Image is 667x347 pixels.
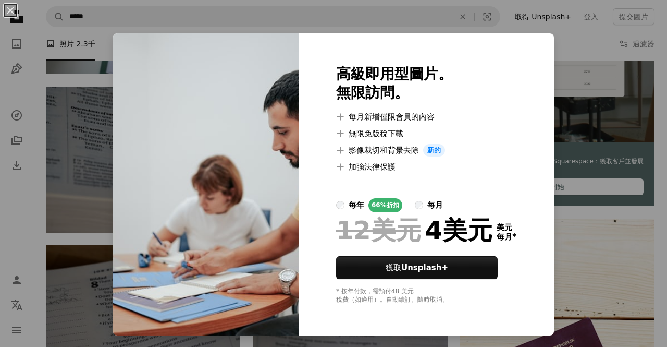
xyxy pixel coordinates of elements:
[372,201,387,209] font: 66%
[113,33,299,336] img: premium_photo-1691708773629-94aeedf48627
[349,129,403,138] font: 無限免版稅下載
[336,201,344,209] input: 每年66%折扣
[427,146,441,154] font: 新的
[391,288,414,295] font: 48 美元
[497,232,512,242] font: 每月
[401,263,448,272] font: Unsplash+
[386,263,401,272] font: 獲取
[336,256,498,279] button: 獲取Unsplash+
[349,200,364,210] font: 每年
[349,162,396,172] font: 加強法律保護
[415,201,423,209] input: 每月
[336,65,453,82] font: 高級即用型圖片。
[425,216,492,245] font: 4美元
[336,288,391,295] font: * 按年付款，需預付
[497,223,512,232] font: 美元
[427,200,443,210] font: 每月
[349,146,419,155] font: 影像裁切和背景去除
[336,216,421,245] font: 12美元
[387,201,399,209] font: 折扣
[336,296,449,303] font: 稅費（如適用）。自動續訂。隨時取消。
[336,84,409,101] font: 無限訪問。
[349,112,435,122] font: 每月新增僅限會員的內容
